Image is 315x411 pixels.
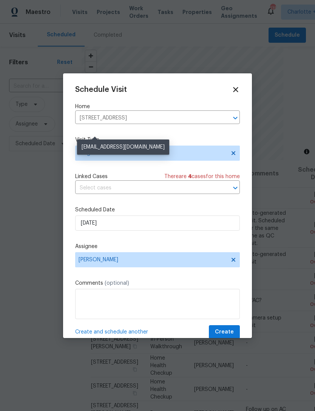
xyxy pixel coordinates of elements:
[75,86,127,93] span: Schedule Visit
[209,325,240,339] button: Create
[215,327,234,337] span: Create
[75,103,240,110] label: Home
[75,206,240,214] label: Scheduled Date
[75,243,240,250] label: Assignee
[79,257,227,263] span: [PERSON_NAME]
[75,216,240,231] input: M/D/YYYY
[75,182,219,194] input: Select cases
[75,112,219,124] input: Enter in an address
[75,173,108,180] span: Linked Cases
[230,183,241,193] button: Open
[75,328,148,336] span: Create and schedule another
[75,279,240,287] label: Comments
[232,85,240,94] span: Close
[105,281,129,286] span: (optional)
[188,174,191,179] span: 4
[230,113,241,123] button: Open
[77,140,169,155] div: [EMAIL_ADDRESS][DOMAIN_NAME]
[164,173,240,180] span: There are case s for this home
[75,136,240,144] label: Visit Type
